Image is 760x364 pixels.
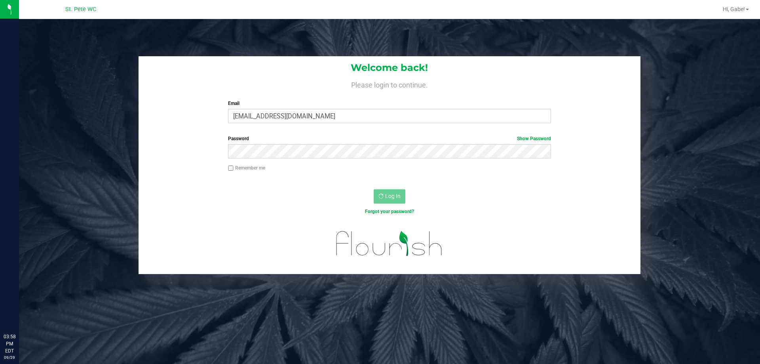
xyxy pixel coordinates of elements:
[4,333,15,354] p: 03:58 PM EDT
[228,100,551,107] label: Email
[4,354,15,360] p: 09/29
[723,6,745,12] span: Hi, Gabe!
[385,193,401,199] span: Log In
[517,136,551,141] a: Show Password
[65,6,96,13] span: St. Pete WC
[139,79,640,89] h4: Please login to continue.
[228,164,265,172] label: Remember me
[374,189,405,204] button: Log In
[228,136,249,141] span: Password
[228,166,234,171] input: Remember me
[365,209,414,214] a: Forgot your password?
[139,63,640,73] h1: Welcome back!
[327,223,452,264] img: flourish_logo.svg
